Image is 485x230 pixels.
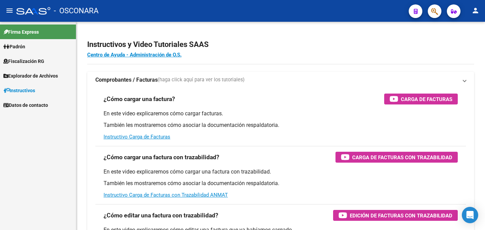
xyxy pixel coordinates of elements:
span: Carga de Facturas [401,95,452,103]
mat-expansion-panel-header: Comprobantes / Facturas(haga click aquí para ver los tutoriales) [87,72,474,88]
span: Edición de Facturas con Trazabilidad [350,211,452,220]
button: Carga de Facturas con Trazabilidad [335,152,458,163]
span: Instructivos [3,87,35,94]
mat-icon: person [471,6,480,15]
h3: ¿Cómo editar una factura con trazabilidad? [104,211,218,220]
span: Carga de Facturas con Trazabilidad [352,153,452,162]
p: En este video explicaremos cómo cargar facturas. [104,110,458,117]
span: Explorador de Archivos [3,72,58,80]
span: Datos de contacto [3,101,48,109]
p: En este video explicaremos cómo cargar una factura con trazabilidad. [104,168,458,176]
h3: ¿Cómo cargar una factura? [104,94,175,104]
strong: Comprobantes / Facturas [95,76,158,84]
span: - OSCONARA [54,3,98,18]
span: (haga click aquí para ver los tutoriales) [158,76,245,84]
span: Firma Express [3,28,39,36]
button: Carga de Facturas [384,94,458,104]
h3: ¿Cómo cargar una factura con trazabilidad? [104,152,219,162]
h2: Instructivos y Video Tutoriales SAAS [87,38,474,51]
div: Open Intercom Messenger [462,207,478,223]
a: Centro de Ayuda - Administración de O.S. [87,52,182,58]
a: Instructivo Carga de Facturas con Trazabilidad ANMAT [104,192,228,198]
p: También les mostraremos cómo asociar la documentación respaldatoria. [104,121,458,129]
mat-icon: menu [5,6,14,15]
button: Edición de Facturas con Trazabilidad [333,210,458,221]
p: También les mostraremos cómo asociar la documentación respaldatoria. [104,180,458,187]
span: Fiscalización RG [3,57,44,65]
a: Instructivo Carga de Facturas [104,134,170,140]
span: Padrón [3,43,25,50]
